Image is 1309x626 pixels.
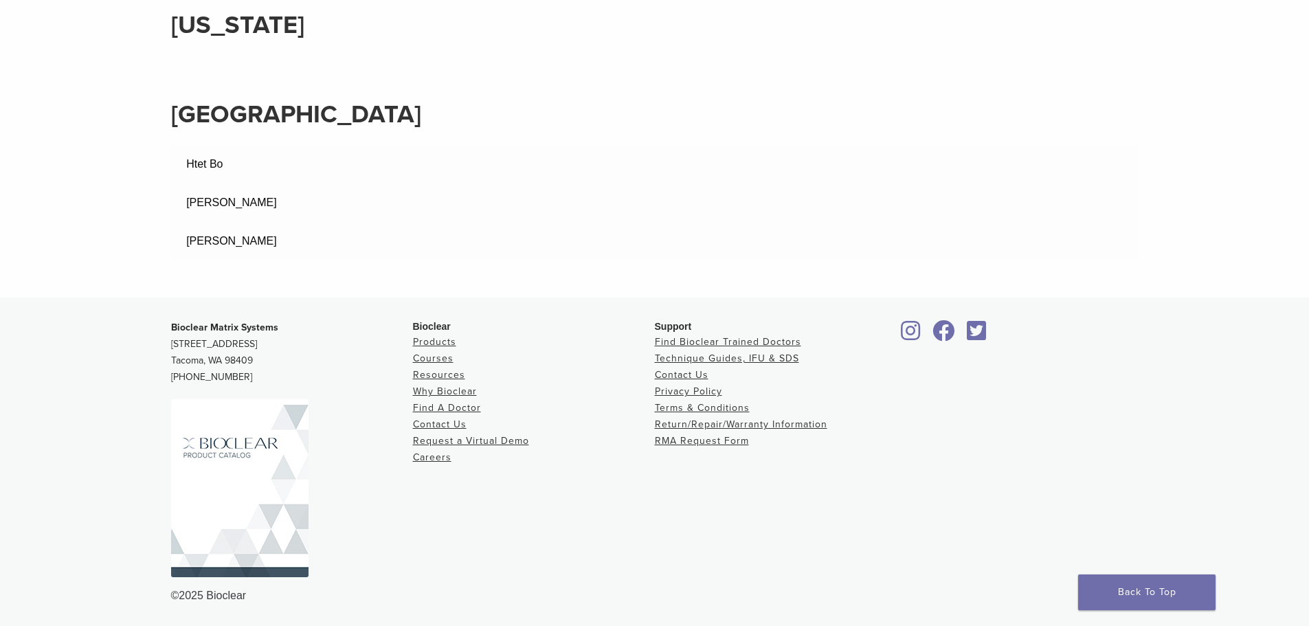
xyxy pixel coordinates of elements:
a: Bioclear [897,328,926,342]
a: Bioclear [963,328,992,342]
span: Support [655,321,692,332]
p: [STREET_ADDRESS] Tacoma, WA 98409 [PHONE_NUMBER] [171,320,413,385]
a: Careers [413,451,451,463]
strong: Bioclear Matrix Systems [171,322,278,333]
a: Contact Us [413,418,467,430]
a: Request a Virtual Demo [413,435,529,447]
a: Privacy Policy [655,385,722,397]
img: Bioclear [171,399,309,577]
a: Bioclear [928,328,960,342]
h2: [US_STATE] [171,9,1139,42]
a: Why Bioclear [413,385,477,397]
a: Terms & Conditions [655,402,750,414]
h2: [GEOGRAPHIC_DATA] [171,98,1139,131]
span: Bioclear [413,321,451,332]
td: [PERSON_NAME] [171,183,1139,222]
a: Back To Top [1078,574,1216,610]
a: Find A Doctor [413,402,481,414]
a: Technique Guides, IFU & SDS [655,353,799,364]
a: Products [413,336,456,348]
td: Htet Bo [171,145,1139,183]
a: Find Bioclear Trained Doctors [655,336,801,348]
td: [PERSON_NAME] [171,222,1139,260]
div: ©2025 Bioclear [171,588,1139,604]
a: Return/Repair/Warranty Information [655,418,827,430]
a: RMA Request Form [655,435,749,447]
a: Courses [413,353,454,364]
a: Resources [413,369,465,381]
a: Contact Us [655,369,708,381]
